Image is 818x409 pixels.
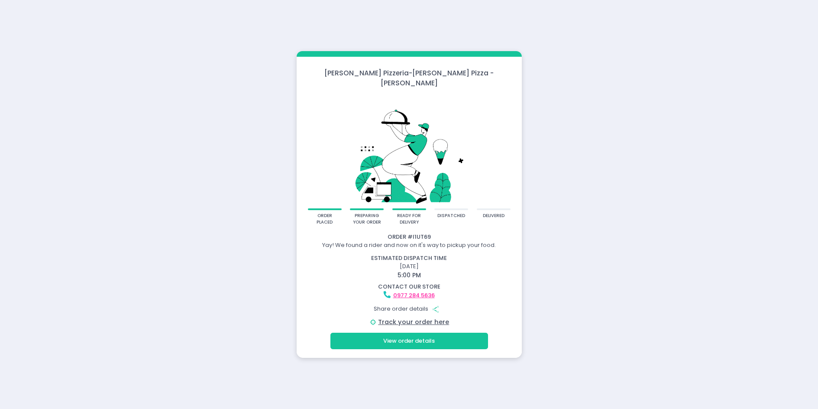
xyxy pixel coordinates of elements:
[298,301,521,317] div: Share order details
[378,318,449,326] a: Track your order here
[483,213,504,219] div: delivered
[393,291,435,299] a: 0977 284 5636
[298,282,521,291] div: contact our store
[297,68,522,88] div: [PERSON_NAME] Pizzeria - [PERSON_NAME] Pizza - [PERSON_NAME]
[292,254,526,280] div: [DATE]
[437,213,465,219] div: dispatched
[298,254,521,263] div: estimated dispatch time
[398,271,421,279] span: 5:00 PM
[395,213,423,225] div: ready for delivery
[308,94,511,208] img: talkie
[298,241,521,250] div: Yay! We found a rider and now on it's way to pickup your food.
[298,233,521,241] div: Order # I1UT69
[310,213,339,225] div: order placed
[353,213,381,225] div: preparing your order
[330,333,488,349] button: View order details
